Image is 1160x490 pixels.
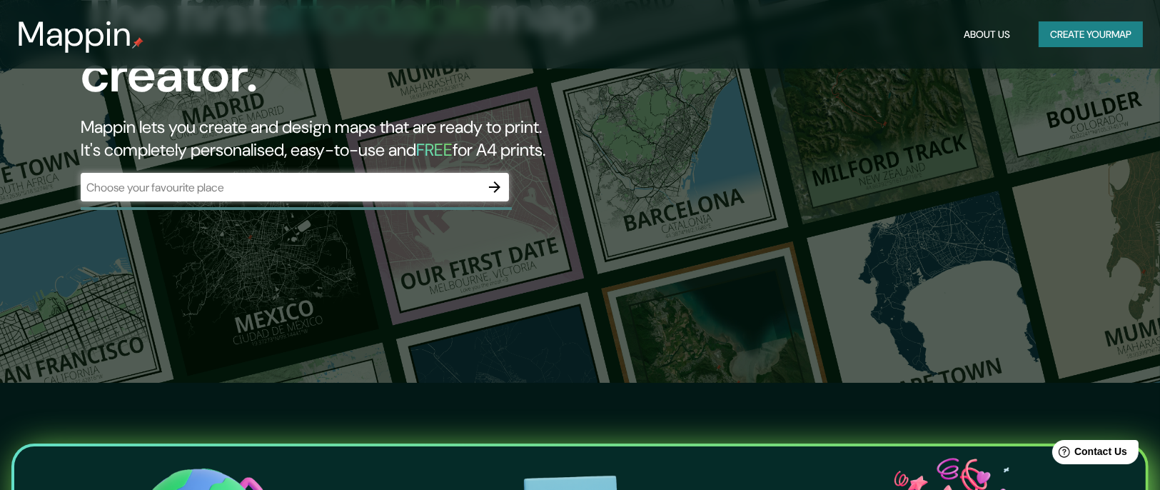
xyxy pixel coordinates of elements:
[17,14,132,54] h3: Mappin
[958,21,1016,48] button: About Us
[416,139,453,161] h5: FREE
[81,116,661,161] h2: Mappin lets you create and design maps that are ready to print. It's completely personalised, eas...
[132,37,143,49] img: mappin-pin
[1039,21,1143,48] button: Create yourmap
[1033,434,1144,474] iframe: Help widget launcher
[81,179,480,196] input: Choose your favourite place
